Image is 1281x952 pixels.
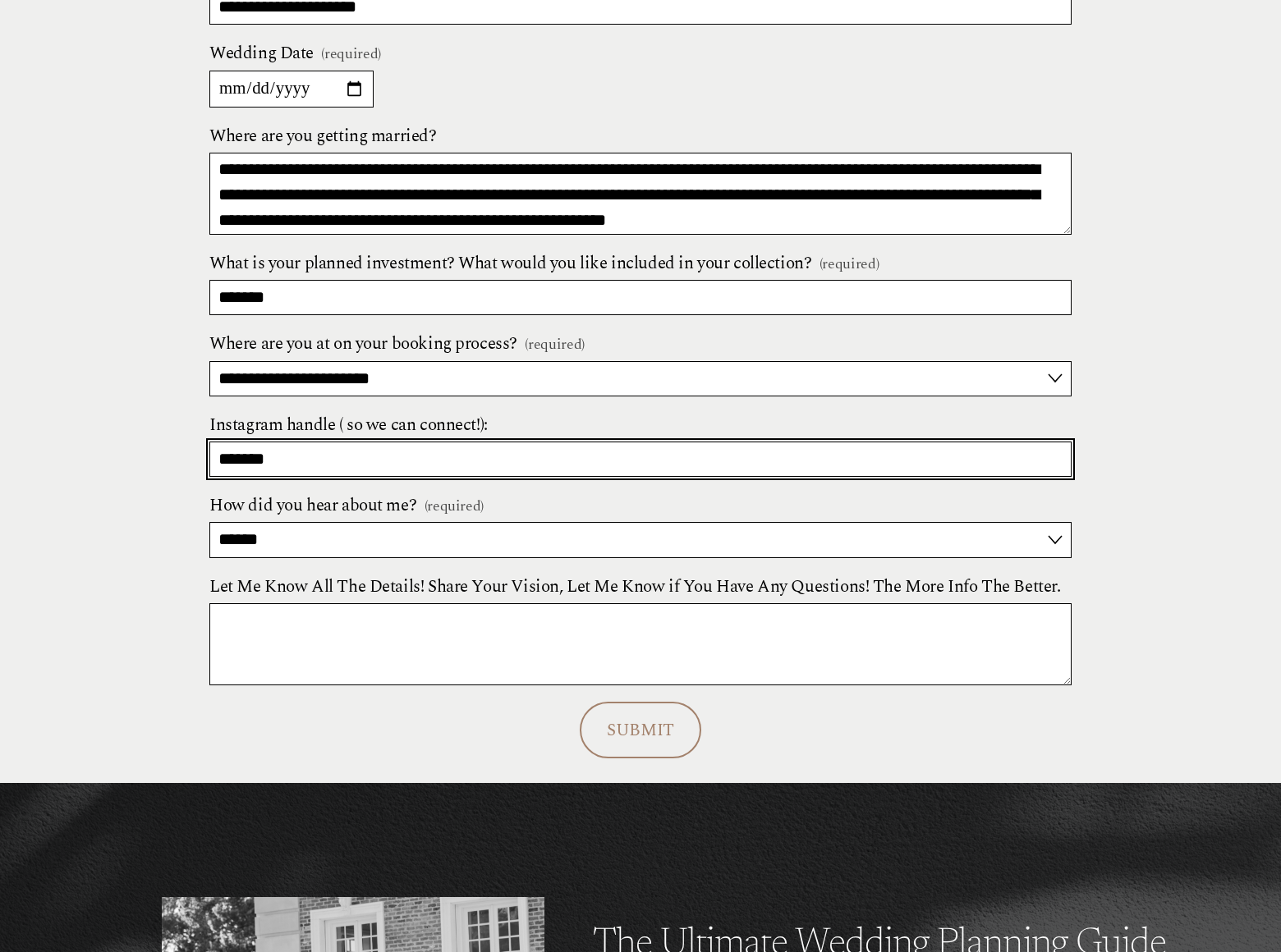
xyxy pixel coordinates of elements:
span: (required) [425,496,484,517]
span: What is your planned investment? What would you like included in your collection? [209,251,811,277]
span: Wedding Date [209,41,314,66]
select: How did you hear about me? [209,522,1072,557]
select: Where are you at on your booking process? [209,361,1072,396]
button: SUBMITSUBMIT [580,702,701,758]
span: (required) [820,254,879,275]
span: (required) [321,43,380,65]
span: (required) [525,334,584,355]
span: How did you hear about me? [209,493,416,519]
span: Where are you at on your booking process? [209,332,517,357]
span: Let Me Know All The Details! Share Your Vision, Let Me Know if You Have Any Questions! The More I... [209,574,1060,600]
span: Instagram handle ( so we can connect!): [209,413,488,438]
span: Where are you getting married? [209,124,437,149]
span: SUBMIT [607,717,674,744]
